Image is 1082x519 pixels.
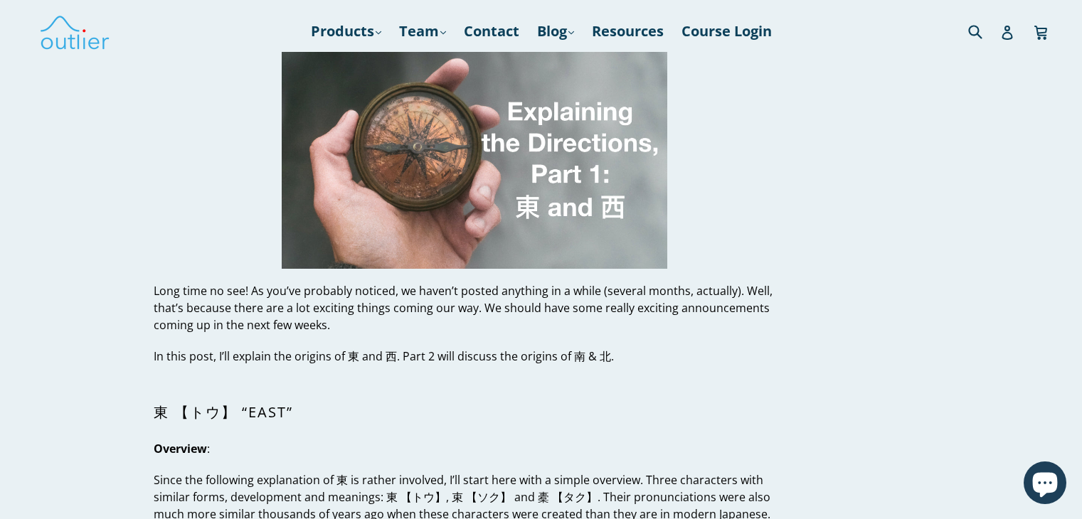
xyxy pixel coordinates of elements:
a: Contact [457,18,526,44]
a: Resources [585,18,671,44]
p: Long time no see! As you’ve probably noticed, we haven’t posted anything in a while (several mont... [154,282,796,333]
a: Team [392,18,453,44]
p: : [154,440,796,457]
a: Course Login [674,18,779,44]
h2: 東 【トウ】 “east” [154,404,796,421]
input: Search [965,16,1004,46]
a: Products [304,18,388,44]
a: Blog [530,18,581,44]
inbox-online-store-chat: Shopify online store chat [1019,461,1071,508]
p: In this post, I’ll explain the origins of 東 and 西. Part 2 will discuss the origins of 南 & 北. [154,348,796,365]
strong: Overview [154,441,207,456]
img: Outlier Linguistics [39,11,110,52]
